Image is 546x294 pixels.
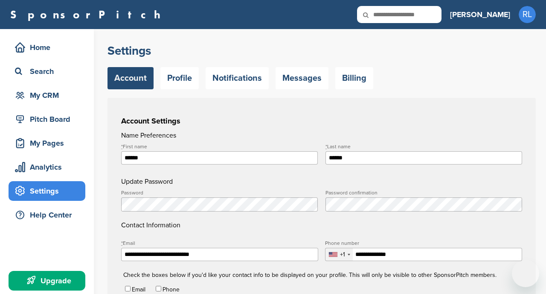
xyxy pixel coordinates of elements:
[206,67,269,89] a: Notifications
[9,157,85,177] a: Analytics
[121,240,123,246] abbr: required
[450,9,510,21] h3: [PERSON_NAME]
[325,248,353,261] div: Selected country
[519,6,536,23] span: RL
[13,207,85,223] div: Help Center
[9,133,85,153] a: My Pages
[121,241,318,246] label: Email
[121,144,318,149] label: First name
[9,38,85,57] a: Home
[121,144,123,150] abbr: required
[9,109,85,129] a: Pitch Board
[13,183,85,199] div: Settings
[13,64,85,79] div: Search
[107,43,536,59] h2: Settings
[450,5,510,24] a: [PERSON_NAME]
[121,115,522,127] h3: Account Settings
[13,159,85,175] div: Analytics
[9,62,85,81] a: Search
[340,252,345,258] div: +1
[121,190,318,195] label: Password
[335,67,373,89] a: Billing
[132,286,145,293] label: Email
[107,67,154,89] a: Account
[9,181,85,201] a: Settings
[121,190,522,230] h4: Contact Information
[121,176,522,187] h4: Update Password
[325,241,522,246] label: Phone number
[325,144,522,149] label: Last name
[13,88,85,103] div: My CRM
[9,205,85,225] a: Help Center
[325,190,522,195] label: Password confirmation
[163,286,180,293] label: Phone
[121,130,522,141] h4: Name Preferences
[160,67,199,89] a: Profile
[13,40,85,55] div: Home
[9,271,85,291] a: Upgrade
[325,144,327,150] abbr: required
[13,112,85,127] div: Pitch Board
[13,135,85,151] div: My Pages
[276,67,328,89] a: Messages
[10,9,166,20] a: SponsorPitch
[512,260,539,287] iframe: Button to launch messaging window
[9,85,85,105] a: My CRM
[13,273,85,288] div: Upgrade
